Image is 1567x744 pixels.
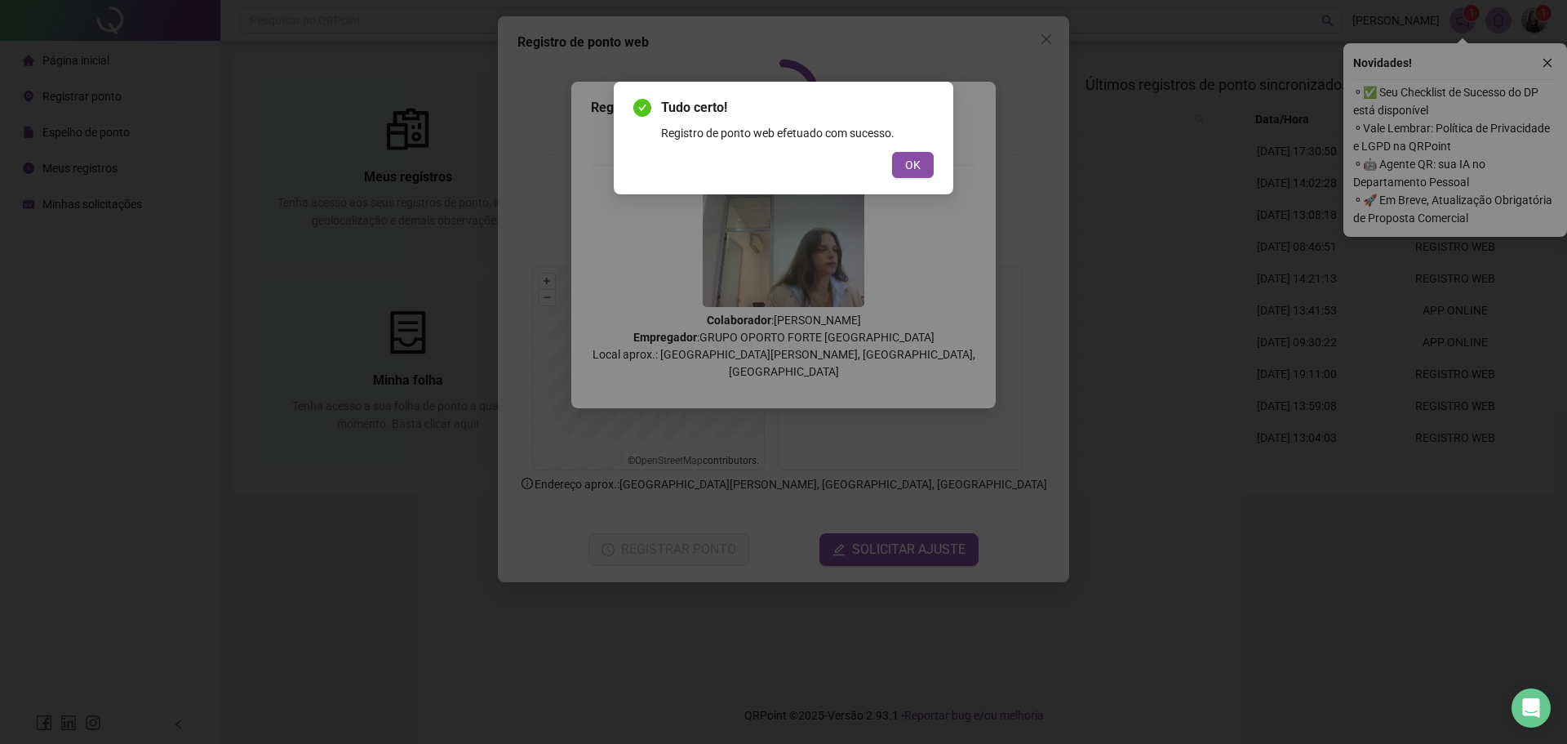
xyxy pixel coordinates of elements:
span: check-circle [633,99,651,117]
button: OK [892,152,934,178]
div: Registro de ponto web efetuado com sucesso. [661,124,934,142]
span: OK [905,156,921,174]
span: Tudo certo! [661,98,934,118]
div: Open Intercom Messenger [1512,688,1551,728]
